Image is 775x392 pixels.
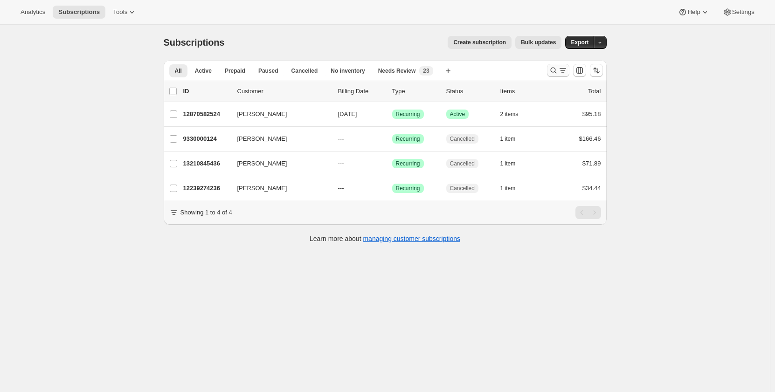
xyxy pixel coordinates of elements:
div: IDCustomerBilling DateTypeStatusItemsTotal [183,87,601,96]
p: Learn more about [310,234,460,243]
button: Tools [107,6,142,19]
span: Bulk updates [521,39,556,46]
button: Analytics [15,6,51,19]
span: 1 item [500,135,516,143]
span: No inventory [331,67,365,75]
span: 1 item [500,160,516,167]
span: Cancelled [450,160,475,167]
p: Customer [237,87,331,96]
span: Cancelled [450,185,475,192]
div: 13210845436[PERSON_NAME]---SuccessRecurringCancelled1 item$71.89 [183,157,601,170]
p: Billing Date [338,87,385,96]
span: --- [338,135,344,142]
span: [PERSON_NAME] [237,110,287,119]
button: 1 item [500,182,526,195]
span: $95.18 [582,110,601,117]
button: Sort the results [590,64,603,77]
span: [PERSON_NAME] [237,134,287,144]
button: Create new view [441,64,456,77]
button: Export [565,36,594,49]
span: Cancelled [450,135,475,143]
div: 12239274236[PERSON_NAME]---SuccessRecurringCancelled1 item$34.44 [183,182,601,195]
p: Total [588,87,601,96]
span: --- [338,160,344,167]
nav: Pagination [575,206,601,219]
span: $34.44 [582,185,601,192]
span: Create subscription [453,39,506,46]
p: 12870582524 [183,110,230,119]
p: 9330000124 [183,134,230,144]
span: All [175,67,182,75]
span: 1 item [500,185,516,192]
button: Create subscription [448,36,512,49]
span: $166.46 [579,135,601,142]
span: --- [338,185,344,192]
p: ID [183,87,230,96]
div: Items [500,87,547,96]
a: managing customer subscriptions [363,235,460,242]
span: 2 items [500,110,519,118]
span: Prepaid [225,67,245,75]
button: Customize table column order and visibility [573,64,586,77]
span: Analytics [21,8,45,16]
p: Status [446,87,493,96]
span: Help [687,8,700,16]
p: 12239274236 [183,184,230,193]
button: [PERSON_NAME] [232,181,325,196]
span: Export [571,39,588,46]
span: [PERSON_NAME] [237,184,287,193]
button: 1 item [500,157,526,170]
span: Cancelled [291,67,318,75]
span: Active [195,67,212,75]
button: Settings [717,6,760,19]
button: [PERSON_NAME] [232,107,325,122]
span: Needs Review [378,67,416,75]
span: Recurring [396,135,420,143]
span: Recurring [396,185,420,192]
button: Bulk updates [515,36,561,49]
div: Type [392,87,439,96]
button: [PERSON_NAME] [232,156,325,171]
span: Recurring [396,160,420,167]
span: Tools [113,8,127,16]
button: Search and filter results [547,64,569,77]
div: 9330000124[PERSON_NAME]---SuccessRecurringCancelled1 item$166.46 [183,132,601,145]
span: Recurring [396,110,420,118]
p: Showing 1 to 4 of 4 [180,208,232,217]
span: Settings [732,8,754,16]
button: Subscriptions [53,6,105,19]
span: [PERSON_NAME] [237,159,287,168]
span: Paused [258,67,278,75]
p: 13210845436 [183,159,230,168]
span: [DATE] [338,110,357,117]
span: Active [450,110,465,118]
button: Help [672,6,715,19]
button: 2 items [500,108,529,121]
button: [PERSON_NAME] [232,131,325,146]
span: $71.89 [582,160,601,167]
span: 23 [423,67,429,75]
span: Subscriptions [164,37,225,48]
button: 1 item [500,132,526,145]
span: Subscriptions [58,8,100,16]
div: 12870582524[PERSON_NAME][DATE]SuccessRecurringSuccessActive2 items$95.18 [183,108,601,121]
